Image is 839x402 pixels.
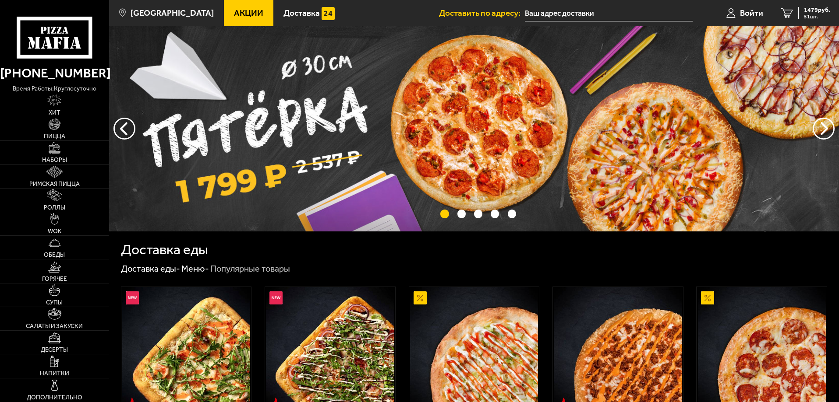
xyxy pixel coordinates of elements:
button: точки переключения [457,210,466,218]
span: [GEOGRAPHIC_DATA] [131,9,214,17]
span: Напитки [40,371,69,377]
span: Хит [49,110,60,116]
span: 51 шт. [804,14,830,19]
span: Роллы [44,205,65,211]
div: Популярные товары [210,263,290,275]
button: следующий [113,118,135,140]
span: Наборы [42,157,67,163]
img: Акционный [414,291,427,304]
button: точки переключения [440,210,449,218]
button: точки переключения [491,210,499,218]
span: Обеды [44,252,65,258]
a: Доставка еды- [121,263,180,274]
span: Десерты [41,347,68,353]
img: 15daf4d41897b9f0e9f617042186c801.svg [322,7,335,20]
img: Акционный [701,291,714,304]
span: Доставить по адресу: [439,9,525,17]
span: Войти [740,9,763,17]
img: Новинка [269,291,283,304]
img: Новинка [126,291,139,304]
button: точки переключения [474,210,482,218]
h1: Доставка еды [121,243,208,257]
span: 1479 руб. [804,7,830,13]
span: WOK [48,228,61,234]
span: Супы [46,300,63,306]
span: Акции [234,9,263,17]
button: точки переключения [508,210,516,218]
button: предыдущий [813,118,835,140]
a: Меню- [181,263,209,274]
span: Римская пицца [29,181,80,187]
span: Доставка [283,9,320,17]
input: Ваш адрес доставки [525,5,693,21]
span: Пицца [44,133,65,140]
span: Салаты и закуски [26,323,83,329]
span: Горячее [42,276,67,282]
span: Дополнительно [27,395,82,401]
